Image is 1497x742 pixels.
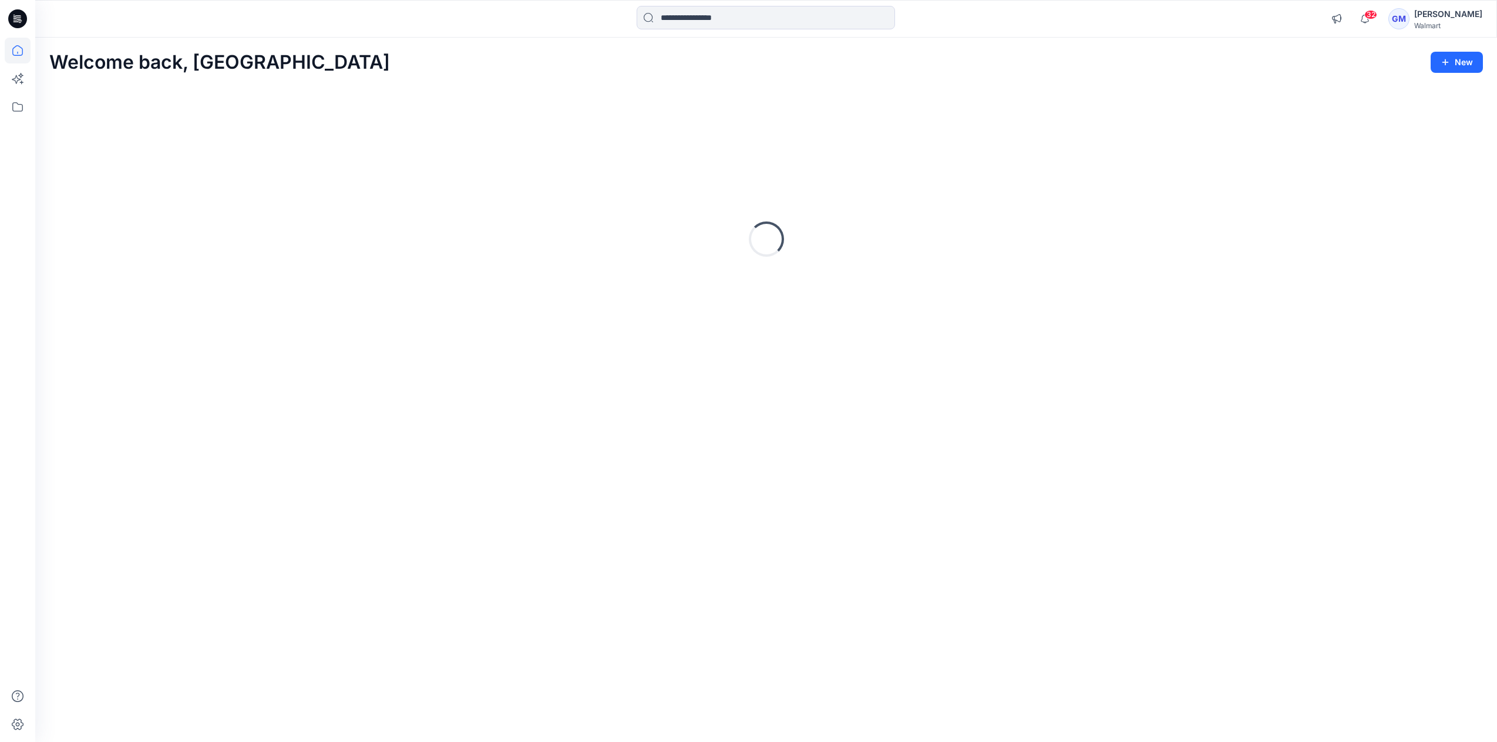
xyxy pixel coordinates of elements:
[1431,52,1483,73] button: New
[49,52,390,73] h2: Welcome back, [GEOGRAPHIC_DATA]
[1414,21,1482,30] div: Walmart
[1414,7,1482,21] div: [PERSON_NAME]
[1364,10,1377,19] span: 32
[1388,8,1409,29] div: GM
